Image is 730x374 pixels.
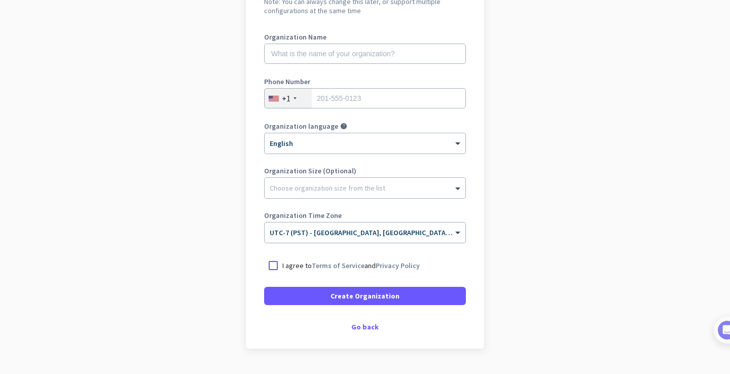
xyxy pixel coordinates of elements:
[282,260,420,271] p: I agree to and
[312,261,364,270] a: Terms of Service
[264,167,466,174] label: Organization Size (Optional)
[264,44,466,64] input: What is the name of your organization?
[282,93,290,103] div: +1
[264,212,466,219] label: Organization Time Zone
[264,88,466,108] input: 201-555-0123
[264,78,466,85] label: Phone Number
[264,323,466,330] div: Go back
[264,123,338,130] label: Organization language
[340,123,347,130] i: help
[264,287,466,305] button: Create Organization
[331,291,399,301] span: Create Organization
[376,261,420,270] a: Privacy Policy
[264,33,466,41] label: Organization Name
